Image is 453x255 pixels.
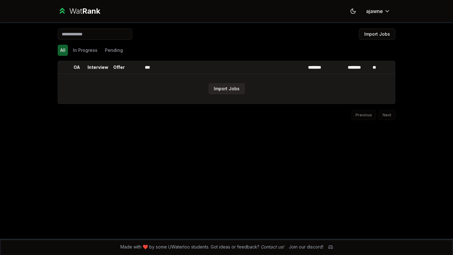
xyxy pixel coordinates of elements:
a: WatRank [58,6,100,16]
button: Pending [102,45,125,56]
span: ajawne [366,7,383,15]
button: All [58,45,68,56]
p: Offer [113,64,125,70]
div: Join our discord! [289,244,323,250]
span: Made with ❤️ by some UWaterloo students. Got ideas or feedback? [120,244,284,250]
p: OA [74,64,80,70]
a: Contact us! [261,244,284,249]
button: In Progress [70,45,100,56]
button: ajawne [361,6,395,17]
div: Wat [69,6,100,16]
span: Rank [82,7,100,16]
button: Import Jobs [209,83,245,94]
p: Interview [87,64,108,70]
button: Import Jobs [359,29,395,40]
